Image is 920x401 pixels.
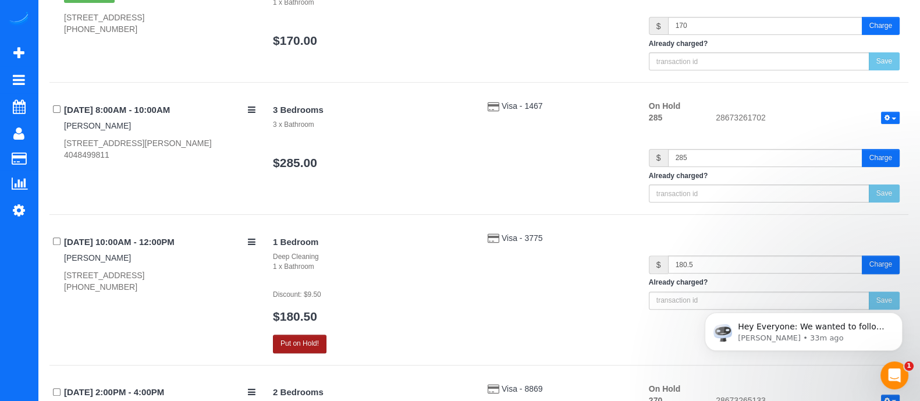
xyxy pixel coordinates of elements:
h5: Already charged? [649,279,900,286]
input: transaction id [649,52,869,70]
a: Visa - 8869 [502,384,543,393]
h4: 3 Bedrooms [273,105,470,115]
input: transaction id [649,292,869,310]
input: transaction id [649,184,869,203]
a: $170.00 [273,34,317,47]
iframe: Intercom notifications message [687,288,920,370]
button: Charge [862,17,900,35]
h4: [DATE] 2:00PM - 4:00PM [64,388,255,398]
div: [STREET_ADDRESS][PERSON_NAME] 4048499811 [64,137,255,161]
span: Hey Everyone: We wanted to follow up and let you know we have been closely monitoring the account... [51,34,199,159]
h4: 2 Bedrooms [273,388,470,398]
img: Automaid Logo [7,12,30,28]
h5: Already charged? [649,40,900,48]
div: 3 x Bathroom [273,120,470,130]
a: $285.00 [273,156,317,169]
div: [STREET_ADDRESS] [PHONE_NUMBER] [64,269,255,293]
p: Message from Ellie, sent 33m ago [51,45,201,55]
h4: 1 Bedroom [273,237,470,247]
small: Discount: $9.50 [273,290,321,299]
button: Charge [862,255,900,274]
a: Visa - 1467 [502,101,543,111]
div: 1 x Bathroom [273,262,470,272]
iframe: Intercom live chat [880,361,908,389]
a: [PERSON_NAME] [64,253,131,262]
span: $ [649,149,668,167]
div: 28673261702 [707,112,908,126]
button: Put on Hold! [273,335,326,353]
span: $ [649,255,668,274]
strong: 285 [649,113,662,122]
button: Charge [862,149,900,167]
a: Visa - 3775 [502,233,543,243]
a: $180.50 [273,310,317,323]
h4: [DATE] 8:00AM - 10:00AM [64,105,255,115]
h4: [DATE] 10:00AM - 12:00PM [64,237,255,247]
div: Deep Cleaning [273,252,470,262]
strong: On Hold [649,101,680,111]
h5: Already charged? [649,172,900,180]
span: $ [649,17,668,35]
div: [STREET_ADDRESS] [PHONE_NUMBER] [64,12,255,35]
a: [PERSON_NAME] [64,121,131,130]
strong: On Hold [649,384,680,393]
span: 1 [904,361,914,371]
